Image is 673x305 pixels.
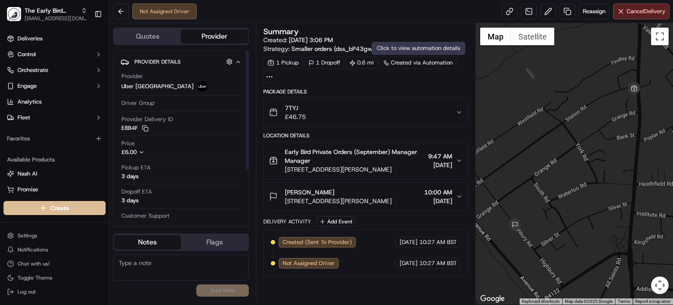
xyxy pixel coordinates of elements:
span: Map data ©2025 Google [565,299,613,304]
button: [PERSON_NAME][STREET_ADDRESS][PERSON_NAME]10:00 AM[DATE] [264,183,468,211]
button: Settings [4,230,106,242]
span: 10:00 AM [424,188,452,197]
a: Open this area in Google Maps (opens a new window) [478,293,507,305]
a: Nash AI [7,170,102,178]
button: Notes [114,235,181,249]
button: 7TYJ£46.75 [264,98,468,126]
button: Quotes [114,29,181,43]
div: 📗 [9,197,16,204]
span: [PERSON_NAME] [PERSON_NAME] [27,159,116,166]
img: The Early Bird Bakery [7,7,21,21]
span: 10:27 AM BST [419,259,457,267]
button: The Early Bird Bakery [25,6,78,15]
input: Got a question? Start typing here... [23,56,158,65]
span: Create [50,204,69,212]
img: 1736555255976-a54dd68f-1ca7-489b-9aae-adbdc363a1c4 [9,83,25,99]
span: API Documentation [83,196,141,205]
button: Flags [181,235,248,249]
a: Report a map error [635,299,670,304]
span: Toggle Theme [18,274,53,281]
span: Driver Group [121,99,155,107]
button: Toggle fullscreen view [651,28,669,45]
span: Deliveries [18,35,43,43]
span: Reassign [583,7,606,15]
a: Promise [7,186,102,194]
a: 💻API Documentation [71,192,144,208]
span: Log out [18,288,35,295]
button: Reassign [579,4,609,19]
span: Dropoff ETA [121,188,152,196]
span: Created: [263,36,333,44]
img: Joana Marie Avellanoza [9,151,23,165]
button: Show satellite imagery [511,28,554,45]
span: Promise [18,186,38,194]
span: Control [18,50,36,58]
div: 3 days [121,197,138,205]
div: Available Products [4,153,106,167]
button: Toggle Theme [4,272,106,284]
div: Click to view automation details [372,42,465,55]
span: [DATE] [123,159,141,166]
span: 10:27 AM BST [419,238,457,246]
button: Control [4,47,106,61]
a: Analytics [4,95,106,109]
button: Nash AI [4,167,106,181]
div: Start new chat [39,83,144,92]
span: [PERSON_NAME] [27,136,71,143]
span: Uber [GEOGRAPHIC_DATA] [121,83,194,90]
button: Chat with us! [4,258,106,270]
span: Engage [18,82,37,90]
span: £46.75 [285,112,306,121]
span: Chat with us! [18,260,50,267]
img: 1736555255976-a54dd68f-1ca7-489b-9aae-adbdc363a1c4 [18,136,25,143]
img: 1736555255976-a54dd68f-1ca7-489b-9aae-adbdc363a1c4 [18,160,25,167]
span: Provider [121,72,143,80]
button: Engage [4,79,106,93]
img: 1753817452368-0c19585d-7be3-40d9-9a41-2dc781b3d1eb [18,83,34,99]
div: We're available if you need us! [39,92,120,99]
a: Powered byPylon [62,217,106,224]
span: Created (Sent To Provider) [283,238,352,246]
button: Orchestrate [4,63,106,77]
span: [DATE] [400,238,418,246]
span: Provider Delivery ID [121,115,173,123]
div: 1 Pickup [263,57,303,69]
button: Fleet [4,111,106,125]
img: Nash [9,8,26,26]
button: CancelDelivery [613,4,669,19]
span: Pickup ETA [121,164,151,172]
span: Knowledge Base [18,196,67,205]
span: 9:47 AM [428,152,452,161]
img: Bea Lacdao [9,127,23,141]
div: 0.6 mi [346,57,378,69]
div: Past conversations [9,114,59,121]
h3: Summary [263,28,299,36]
button: Provider [181,29,248,43]
div: 3 days [121,172,138,180]
span: Analytics [18,98,42,106]
p: Welcome 👋 [9,35,159,49]
span: • [118,159,121,166]
span: Not Assigned Driver [283,259,335,267]
button: £6.00 [121,148,198,156]
span: Customer Support [121,212,170,220]
button: [EMAIL_ADDRESS][DOMAIN_NAME] [25,15,87,22]
button: Provider Details [120,54,241,69]
button: Early Bird Private Orders (September) Manager Manager[STREET_ADDRESS][PERSON_NAME]9:47 AM[DATE] [264,142,468,179]
button: The Early Bird BakeryThe Early Bird Bakery[EMAIL_ADDRESS][DOMAIN_NAME] [4,4,91,25]
span: Nash AI [18,170,37,178]
span: Early Bird Private Orders (September) Manager Manager [285,147,425,165]
span: £6.00 [121,148,137,156]
a: Created via Automation [379,57,457,69]
span: [DATE] [78,136,96,143]
button: Show street map [480,28,511,45]
span: 7TYJ [285,104,306,112]
a: Smaller orders (dss_bP43gw) [291,44,381,53]
button: Add Event [316,216,355,227]
button: Promise [4,183,106,197]
button: See all [136,112,159,122]
span: Orchestrate [18,66,48,74]
span: [DATE] [424,197,452,205]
